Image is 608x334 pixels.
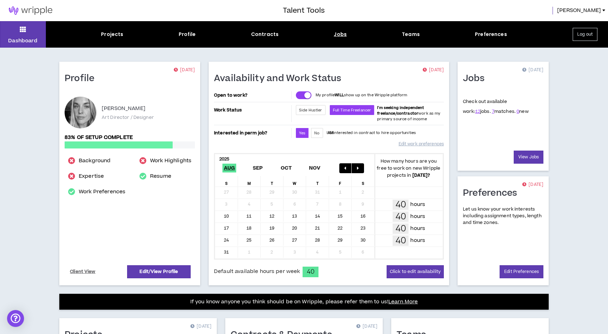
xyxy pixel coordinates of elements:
[150,172,171,181] a: Resume
[284,176,306,187] div: W
[215,176,238,187] div: S
[412,172,430,178] b: [DATE] ?
[251,164,264,172] span: Sep
[388,298,418,305] a: Learn More
[150,157,191,165] a: Work Highlights
[214,128,290,138] p: Interested in perm job?
[387,265,444,278] button: Click to edit availability
[514,151,543,164] a: View Jobs
[261,176,284,187] div: T
[299,108,322,113] span: Side Hustler
[65,73,100,84] h1: Profile
[214,92,290,98] p: Open to work?
[557,7,601,14] span: [PERSON_NAME]
[174,67,195,74] p: [DATE]
[475,108,491,115] span: jobs.
[463,206,543,226] p: Let us know your work interests including assignment types, length and time zones.
[522,67,543,74] p: [DATE]
[463,98,529,115] p: Check out available work:
[65,134,195,141] p: 83% of setup complete
[423,67,444,74] p: [DATE]
[179,31,196,38] div: Profile
[214,268,300,275] span: Default available hours per week
[127,265,191,278] a: Edit/View Profile
[283,5,325,16] h3: Talent Tools
[7,310,24,327] div: Open Intercom Messenger
[306,176,329,187] div: T
[410,225,425,232] p: hours
[279,164,293,172] span: Oct
[475,31,507,38] div: Preferences
[522,181,543,188] p: [DATE]
[475,108,480,115] a: 12
[517,108,519,115] a: 0
[65,97,96,128] div: Molly T.
[335,92,344,98] strong: WILL
[492,108,515,115] span: matches.
[190,298,418,306] p: If you know anyone you think should be on Wripple, please refer them to us!
[356,323,377,330] p: [DATE]
[214,73,347,84] h1: Availability and Work Status
[102,114,154,121] p: Art Director / Designer
[377,105,424,116] b: I'm seeking independent freelance/contractor
[101,31,123,38] div: Projects
[410,201,425,208] p: hours
[463,73,490,84] h1: Jobs
[316,92,407,98] p: My profile show up on the Wripple platform
[517,108,529,115] span: new
[492,108,494,115] a: 7
[402,31,420,38] div: Teams
[102,104,145,113] p: [PERSON_NAME]
[222,164,237,172] span: Aug
[334,31,347,38] div: Jobs
[314,130,320,136] span: No
[219,156,230,162] b: 2025
[463,188,523,199] h1: Preferences
[410,213,425,220] p: hours
[375,158,443,179] p: How many hours are you free to work on new Wripple projects in
[79,172,104,181] a: Expertise
[214,105,290,115] p: Work Status
[377,105,440,122] span: work as my primary source of income
[251,31,279,38] div: Contracts
[352,176,375,187] div: S
[573,28,597,41] button: Log out
[79,188,125,196] a: Work Preferences
[238,176,261,187] div: M
[69,266,97,278] a: Client View
[328,130,333,135] strong: AM
[500,265,543,278] a: Edit Preferences
[399,138,444,150] a: Edit work preferences
[410,237,425,244] p: hours
[329,176,352,187] div: F
[8,37,37,44] p: Dashboard
[299,130,305,136] span: Yes
[190,323,211,330] p: [DATE]
[308,164,322,172] span: Nov
[327,130,416,136] p: I interested in contract to hire opportunities
[79,157,111,165] a: Background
